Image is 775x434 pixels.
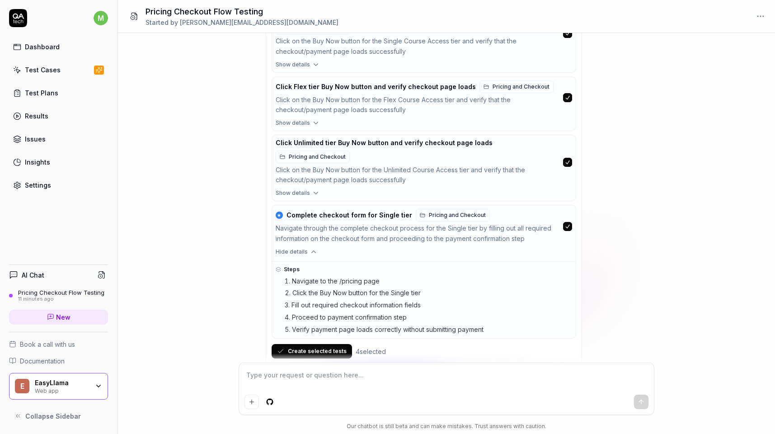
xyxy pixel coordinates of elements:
span: Book a call with us [20,340,75,349]
span: Documentation [20,356,65,366]
div: Issues [25,134,46,144]
a: Pricing and Checkout [416,209,490,222]
li: Verify payment page loads correctly without submitting payment [285,325,572,335]
div: Started by [146,18,338,27]
button: Hide details [272,248,576,259]
span: Show details [276,119,310,127]
div: ★ [276,212,283,219]
div: Settings [25,180,51,190]
a: New [9,310,108,325]
li: Click the Buy Now button for the Single tier [285,288,572,298]
span: Hide details [276,248,308,256]
a: Test Cases [9,61,108,79]
button: Show details [272,61,576,72]
div: Pricing Checkout Flow Testing [18,289,104,296]
div: Click on the Buy Now button for the Single Course Access tier and verify that the checkout/paymen... [276,36,559,57]
a: Pricing and Checkout [276,151,350,163]
li: Navigate to the /pricing page [285,276,572,287]
span: Click Unlimited tier Buy Now button and verify checkout page loads [276,139,493,147]
div: EasyLlama [35,379,89,387]
div: Navigate through the complete checkout process for the Single tier by filling out all required in... [276,223,559,244]
a: Results [9,107,108,125]
div: 4 selected [356,347,386,356]
div: Insights [25,157,50,167]
li: Fill out required checkout information fields [285,300,572,311]
div: Test Plans [25,88,58,98]
a: Book a call with us [9,340,108,349]
button: EEasyLlamaWeb app [9,373,108,400]
a: Settings [9,176,108,194]
button: Collapse Sidebar [9,407,108,425]
span: Pricing and Checkout [289,153,346,161]
span: Show details [276,189,310,197]
a: Test Plans [9,84,108,102]
button: Show details [272,119,576,131]
div: 11 minutes ago [18,296,104,302]
span: Complete checkout form for Single tier [287,211,412,219]
span: Click Flex tier Buy Now button and verify checkout page loads [276,83,476,91]
li: Proceed to payment confirmation step [285,312,572,323]
a: Pricing and Checkout [479,80,554,93]
span: m [94,11,108,25]
span: Pricing and Checkout [429,211,486,219]
div: Click on the Buy Now button for the Unlimited Course Access tier and verify that the checkout/pay... [276,165,559,186]
h4: AI Chat [22,270,44,280]
div: Web app [35,387,89,394]
button: m [94,9,108,27]
span: New [56,312,70,322]
a: Dashboard [9,38,108,56]
span: Collapse Sidebar [25,411,81,421]
div: Our chatbot is still beta and can make mistakes. Trust answers with caution. [239,422,654,430]
button: Create selected tests [272,344,352,359]
button: Show details [272,189,576,201]
span: E [15,379,29,393]
button: Add attachment [244,395,259,409]
h1: Pricing Checkout Flow Testing [146,5,338,18]
a: Pricing Checkout Flow Testing11 minutes ago [9,289,108,302]
button: Click Flex tier Buy Now button and verify checkout page loadsPricing and CheckoutClick on the Buy... [272,77,576,119]
button: Click on the Buy Now button for the Single Course Access tier and verify that the checkout/paymen... [272,7,576,61]
a: Documentation [9,356,108,366]
div: Results [25,111,48,121]
div: Dashboard [25,42,60,52]
a: Insights [9,153,108,171]
span: Steps [284,265,300,274]
button: Click Unlimited tier Buy Now button and verify checkout page loadsPricing and CheckoutClick on th... [272,135,576,189]
div: Test Cases [25,65,61,75]
span: Pricing and Checkout [493,83,550,91]
a: Issues [9,130,108,148]
div: Click on the Buy Now button for the Flex Course Access tier and verify that the checkout/payment ... [276,95,559,116]
span: Show details [276,61,310,69]
button: ★Complete checkout form for Single tierPricing and CheckoutNavigate through the complete checkout... [272,205,576,248]
span: [PERSON_NAME][EMAIL_ADDRESS][DOMAIN_NAME] [180,19,338,26]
